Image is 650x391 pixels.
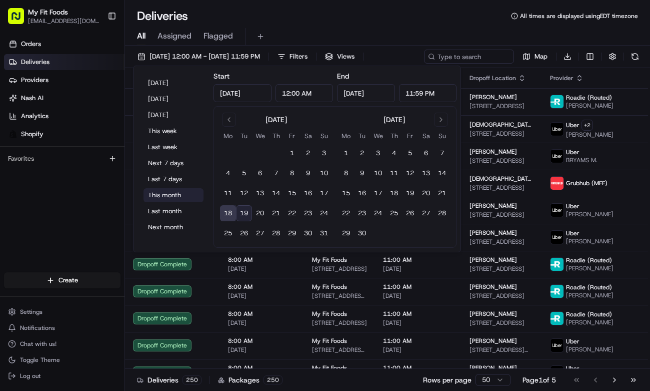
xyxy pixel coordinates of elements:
[469,202,517,210] span: [PERSON_NAME]
[434,165,450,181] button: 14
[21,58,49,67] span: Deliveries
[434,185,450,201] button: 21
[31,155,106,163] span: Wisdom [PERSON_NAME]
[143,76,203,90] button: [DATE]
[469,265,534,273] span: [STREET_ADDRESS]
[20,197,76,207] span: Knowledge Base
[566,318,613,326] span: [PERSON_NAME]
[157,30,191,42] span: Assigned
[4,4,103,28] button: My Fit Foods[EMAIL_ADDRESS][DOMAIN_NAME]
[354,205,370,221] button: 23
[228,265,296,273] span: [DATE]
[4,151,120,167] div: Favorites
[4,369,120,383] button: Log out
[10,198,18,206] div: 📗
[21,94,43,103] span: Nash AI
[550,74,573,82] span: Provider
[236,225,252,241] button: 26
[137,8,188,24] h1: Deliveries
[220,205,236,221] button: 18
[316,225,332,241] button: 31
[566,256,612,264] span: Roadie (Routed)
[550,95,563,108] img: roadie-logo-v2.jpg
[203,30,233,42] span: Flagged
[418,165,434,181] button: 13
[469,364,517,372] span: [PERSON_NAME]
[550,204,563,217] img: uber-new-logo.jpeg
[20,372,40,380] span: Log out
[252,205,268,221] button: 20
[284,131,300,141] th: Friday
[550,312,563,325] img: roadie-logo-v2.jpg
[284,145,300,161] button: 1
[370,185,386,201] button: 17
[220,165,236,181] button: 4
[70,221,121,229] a: Powered byPylon
[143,188,203,202] button: This month
[10,40,182,56] p: Welcome 👋
[114,155,134,163] span: [DATE]
[133,50,264,64] button: [DATE] 12:00 AM - [DATE] 11:59 PM
[550,339,563,352] img: uber-new-logo.jpeg
[228,337,296,345] span: 8:00 AM
[338,225,354,241] button: 29
[182,375,201,384] div: 250
[418,205,434,221] button: 27
[21,40,41,49] span: Orders
[155,128,182,140] button: See all
[4,36,124,52] a: Orders
[383,115,405,125] div: [DATE]
[45,106,137,114] div: We're available if you need us!
[566,229,579,237] span: Uber
[312,265,367,273] span: [STREET_ADDRESS]
[550,177,563,190] img: 5e692f75ce7d37001a5d71f1
[10,146,26,165] img: Wisdom Oko
[21,76,48,85] span: Providers
[228,283,296,291] span: 8:00 AM
[28,17,99,25] button: [EMAIL_ADDRESS][DOMAIN_NAME]
[228,346,296,354] span: [DATE]
[268,185,284,201] button: 14
[469,121,534,129] span: [DEMOGRAPHIC_DATA][PERSON_NAME]
[4,54,124,70] a: Deliveries
[316,131,332,141] th: Sunday
[469,292,534,300] span: [STREET_ADDRESS]
[469,319,534,327] span: [STREET_ADDRESS]
[20,324,55,332] span: Notifications
[4,72,124,88] a: Providers
[383,337,453,345] span: 11:00 AM
[534,52,547,61] span: Map
[21,112,48,121] span: Analytics
[354,185,370,201] button: 16
[566,102,613,110] span: [PERSON_NAME]
[383,292,453,300] span: [DATE]
[213,72,229,81] label: Start
[316,165,332,181] button: 10
[628,50,642,64] button: Refresh
[469,148,517,156] span: [PERSON_NAME]
[386,131,402,141] th: Thursday
[143,172,203,186] button: Last 7 days
[337,84,395,102] input: Date
[469,346,534,354] span: [STREET_ADDRESS][PERSON_NAME]
[6,193,80,211] a: 📗Knowledge Base
[236,205,252,221] button: 19
[469,102,534,110] span: [STREET_ADDRESS]
[228,319,296,327] span: [DATE]
[520,12,638,20] span: All times are displayed using EDT timezone
[354,131,370,141] th: Tuesday
[10,10,30,30] img: Nash
[354,145,370,161] button: 2
[284,225,300,241] button: 29
[312,319,367,327] span: [STREET_ADDRESS]
[550,123,563,136] img: uber-new-logo.jpeg
[469,130,534,138] span: [STREET_ADDRESS]
[418,131,434,141] th: Saturday
[220,185,236,201] button: 11
[469,337,517,345] span: [PERSON_NAME]
[469,93,517,101] span: [PERSON_NAME]
[284,165,300,181] button: 8
[434,205,450,221] button: 28
[566,291,613,299] span: [PERSON_NAME]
